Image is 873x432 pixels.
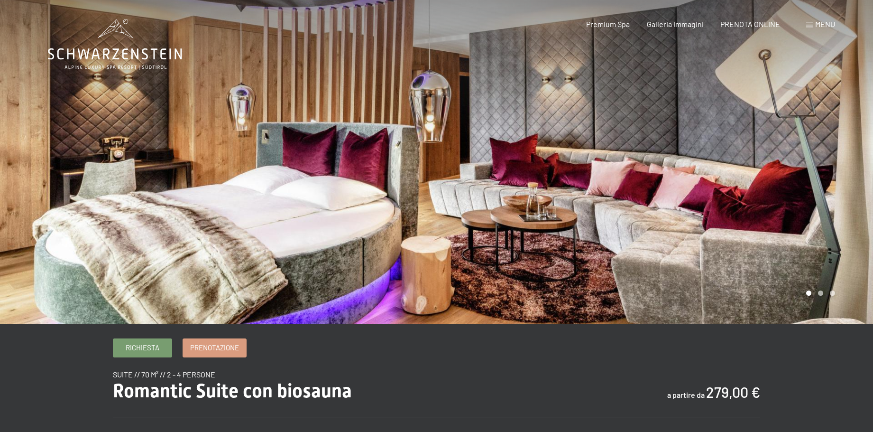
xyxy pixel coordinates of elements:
span: Menu [815,19,835,28]
span: Richiesta [126,343,159,353]
a: PRENOTA ONLINE [720,19,780,28]
b: 279,00 € [706,384,760,401]
a: Premium Spa [586,19,630,28]
a: Prenotazione [183,339,246,357]
span: Prenotazione [190,343,239,353]
span: Romantic Suite con biosauna [113,380,352,402]
a: Richiesta [113,339,172,357]
a: Galleria immagini [647,19,704,28]
span: suite // 70 m² // 2 - 4 persone [113,370,215,379]
span: a partire da [667,390,705,399]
